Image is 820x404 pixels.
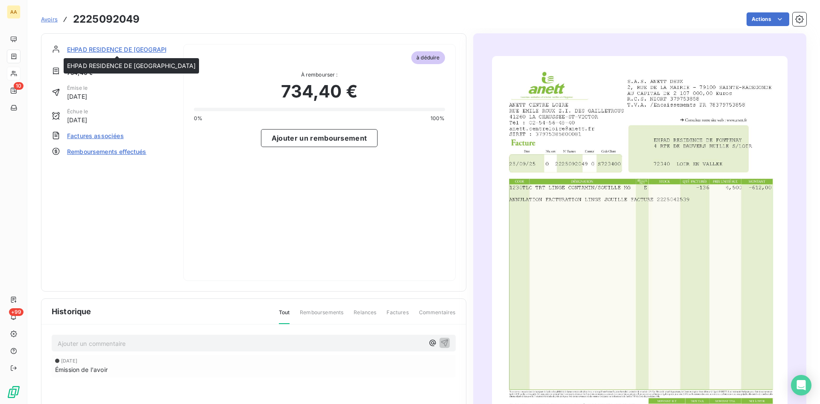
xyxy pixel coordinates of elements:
[791,375,811,395] div: Open Intercom Messenger
[7,385,20,399] img: Logo LeanPay
[354,309,376,323] span: Relances
[67,115,88,124] span: [DATE]
[300,309,343,323] span: Remboursements
[430,115,445,122] span: 100%
[419,309,456,323] span: Commentaires
[55,365,108,374] span: Émission de l'avoir
[387,309,408,323] span: Factures
[9,308,23,316] span: +99
[61,358,77,363] span: [DATE]
[747,12,789,26] button: Actions
[67,92,88,101] span: [DATE]
[67,108,88,115] span: Échue le
[279,309,290,324] span: Tout
[67,45,195,54] span: EHPAD RESIDENCE DE [GEOGRAPHIC_DATA]
[52,306,91,317] span: Historique
[67,84,88,92] span: Émise le
[41,15,58,24] a: Avoirs
[41,16,58,23] span: Avoirs
[194,115,202,122] span: 0%
[281,79,357,104] span: 734,40 €
[411,51,445,64] span: à déduire
[73,12,140,27] h3: 2225092049
[194,71,445,79] span: À rembourser :
[261,129,378,147] button: Ajouter un remboursement
[14,82,23,90] span: 10
[67,131,124,140] span: Factures associées
[67,147,146,156] span: Remboursements effectués
[7,5,20,19] div: AA
[64,58,199,74] div: EHPAD RESIDENCE DE [GEOGRAPHIC_DATA]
